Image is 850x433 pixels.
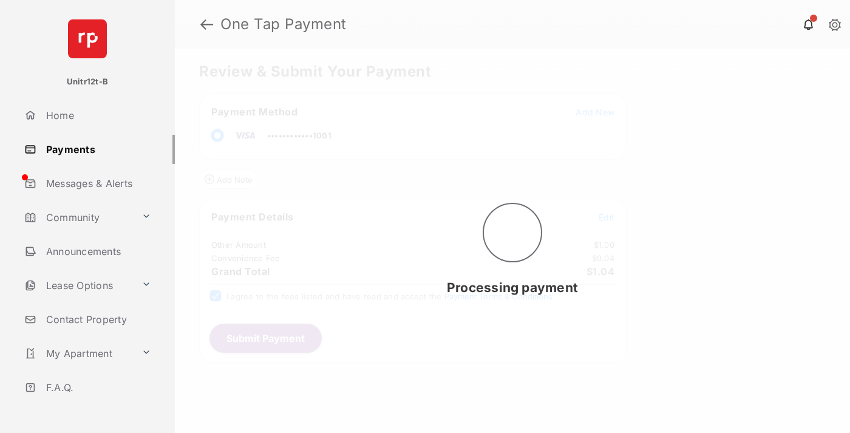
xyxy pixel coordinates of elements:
[19,339,137,368] a: My Apartment
[19,203,137,232] a: Community
[19,305,175,334] a: Contact Property
[19,101,175,130] a: Home
[68,19,107,58] img: svg+xml;base64,PHN2ZyB4bWxucz0iaHR0cDovL3d3dy53My5vcmcvMjAwMC9zdmciIHdpZHRoPSI2NCIgaGVpZ2h0PSI2NC...
[19,373,175,402] a: F.A.Q.
[19,169,175,198] a: Messages & Alerts
[220,17,347,32] strong: One Tap Payment
[19,135,175,164] a: Payments
[447,280,578,295] span: Processing payment
[19,271,137,300] a: Lease Options
[67,76,108,88] p: Unitr12t-B
[19,237,175,266] a: Announcements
